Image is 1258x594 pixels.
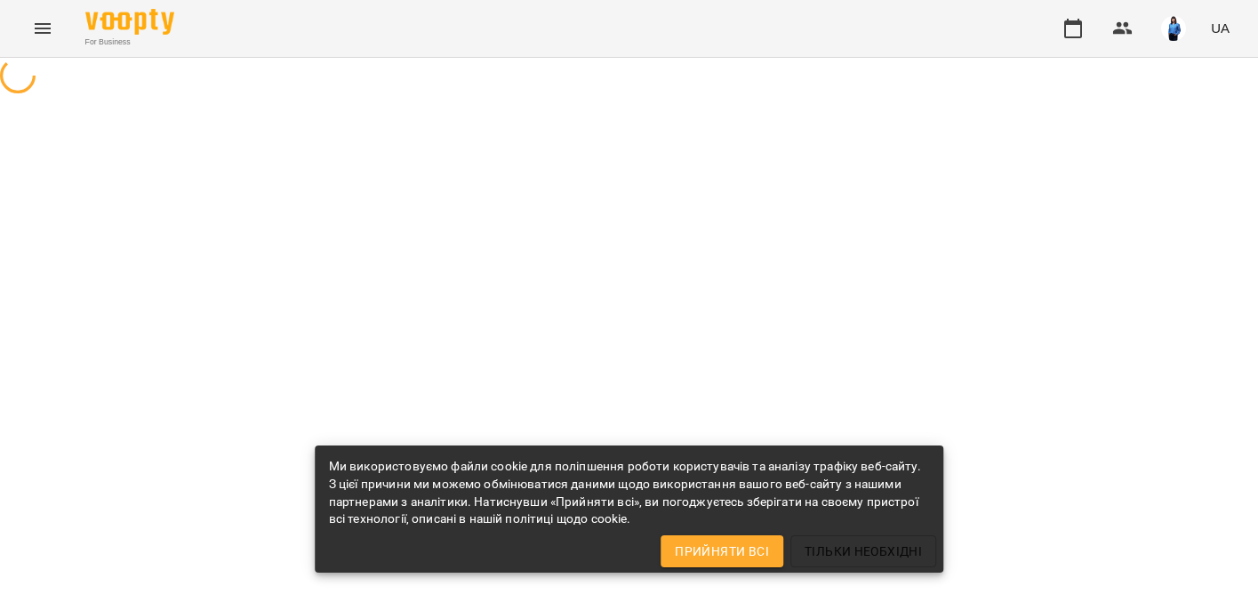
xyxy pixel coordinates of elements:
[1204,12,1237,44] button: UA
[21,7,64,50] button: Menu
[85,9,174,35] img: Voopty Logo
[1211,19,1230,37] span: UA
[85,36,174,48] span: For Business
[1161,16,1186,41] img: 164a4c0f3cf26cceff3e160a65b506fe.jpg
